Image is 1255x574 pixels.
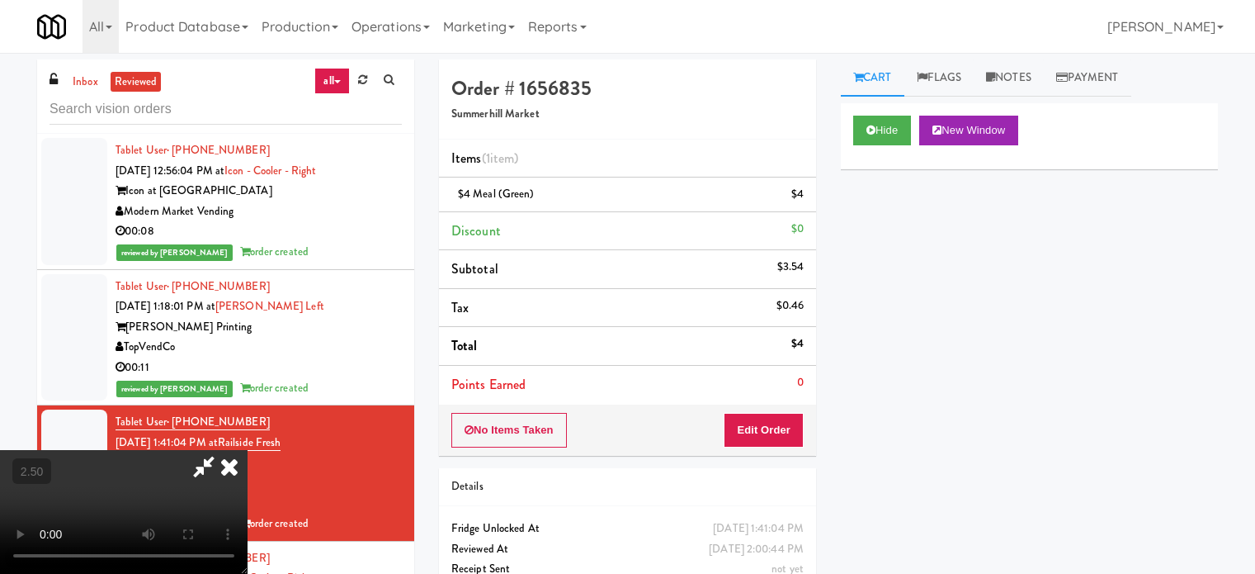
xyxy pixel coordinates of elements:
span: $4 Meal (Green) [458,186,535,202]
span: order created [240,380,309,396]
input: Search vision orders [50,94,402,125]
div: Modern Market Vending [116,202,402,222]
div: Fridge Unlocked At [451,519,804,539]
span: Subtotal [451,259,498,278]
h4: Order # 1656835 [451,78,804,99]
img: Micromart [37,12,66,41]
a: Payment [1044,59,1131,97]
a: Cart [841,59,904,97]
div: Details [451,477,804,497]
div: $3.54 [777,257,804,278]
div: Reviewed At [451,539,804,560]
span: Discount [451,221,501,240]
span: Total [451,336,478,355]
button: Edit Order [724,413,804,448]
span: [DATE] 1:18:01 PM at [116,298,215,314]
a: reviewed [111,72,162,93]
a: Tablet User· [PHONE_NUMBER] [116,278,270,294]
a: Tablet User· [PHONE_NUMBER] [116,414,270,430]
span: [DATE] 1:41:04 PM at [116,434,218,450]
ng-pluralize: item [490,149,514,168]
div: 0 [797,372,804,393]
div: $4 [791,334,804,354]
button: New Window [919,116,1018,145]
a: all [314,68,349,94]
a: inbox [68,72,102,93]
div: TopVendCo [116,337,402,358]
a: Tablet User· [PHONE_NUMBER] [116,142,270,158]
div: $4 [791,184,804,205]
h5: Summerhill Market [451,108,804,121]
div: [DATE] 1:41:04 PM [713,519,804,539]
div: 00:10 [116,493,402,514]
button: Hide [853,116,911,145]
span: (1 ) [482,149,519,168]
a: Railside Fresh [218,434,281,451]
div: Icon at [GEOGRAPHIC_DATA] [116,181,402,202]
a: Flags [904,59,974,97]
li: Tablet User· [PHONE_NUMBER][DATE] 1:41:04 PM atRailside FreshRAILSIDESummerhill Market00:10review... [37,406,414,542]
span: · [PHONE_NUMBER] [167,142,270,158]
div: RAILSIDE [116,453,402,473]
div: 00:11 [116,358,402,378]
span: Items [451,149,518,168]
span: · [PHONE_NUMBER] [167,414,270,429]
div: $0.46 [776,296,804,316]
div: 00:08 [116,221,402,242]
span: · [PHONE_NUMBER] [167,278,270,294]
span: Points Earned [451,375,526,394]
div: $0 [791,219,804,240]
li: Tablet User· [PHONE_NUMBER][DATE] 12:56:04 PM atIcon - Cooler - RightIcon at [GEOGRAPHIC_DATA]Mod... [37,134,414,270]
span: Tax [451,298,469,317]
li: Tablet User· [PHONE_NUMBER][DATE] 1:18:01 PM at[PERSON_NAME] Left[PERSON_NAME] PrintingTopVendCo0... [37,270,414,406]
span: reviewed by [PERSON_NAME] [116,381,233,397]
a: Notes [974,59,1044,97]
a: Icon - Cooler - Right [224,163,316,178]
span: [DATE] 12:56:04 PM at [116,163,224,178]
a: [PERSON_NAME] Left [215,298,324,314]
button: No Items Taken [451,413,567,448]
span: order created [240,244,309,259]
span: order created [240,515,309,531]
span: reviewed by [PERSON_NAME] [116,244,233,261]
div: [DATE] 2:00:44 PM [709,539,804,560]
div: Summerhill Market [116,473,402,494]
div: [PERSON_NAME] Printing [116,317,402,338]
